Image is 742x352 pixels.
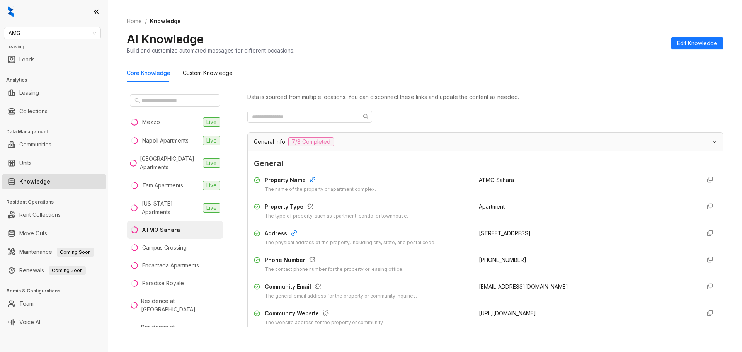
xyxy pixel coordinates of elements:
[142,118,160,126] div: Mezzo
[265,176,376,186] div: Property Name
[265,266,403,273] div: The contact phone number for the property or leasing office.
[2,104,106,119] li: Collections
[203,117,220,127] span: Live
[142,226,180,234] div: ATMO Sahara
[2,296,106,311] li: Team
[203,158,220,168] span: Live
[127,69,170,77] div: Core Knowledge
[127,32,204,46] h2: AI Knowledge
[142,279,184,287] div: Paradise Royale
[127,46,294,54] div: Build and customize automated messages for different occasions.
[19,207,61,223] a: Rent Collections
[2,226,106,241] li: Move Outs
[265,239,436,247] div: The physical address of the property, including city, state, and postal code.
[8,6,14,17] img: logo
[265,229,436,239] div: Address
[57,248,94,257] span: Coming Soon
[203,136,220,145] span: Live
[145,17,147,26] li: /
[712,139,717,144] span: expanded
[2,155,106,171] li: Units
[265,202,408,213] div: Property Type
[265,292,417,300] div: The general email address for the property or community inquiries.
[479,177,514,183] span: ATMO Sahara
[19,226,47,241] a: Move Outs
[6,128,108,135] h3: Data Management
[19,85,39,100] a: Leasing
[203,181,220,190] span: Live
[265,256,403,266] div: Phone Number
[19,137,51,152] a: Communities
[19,296,34,311] a: Team
[2,263,106,278] li: Renewals
[125,17,143,26] a: Home
[134,98,140,103] span: search
[265,319,384,326] div: The website address for the property or community.
[479,229,694,238] div: [STREET_ADDRESS]
[2,52,106,67] li: Leads
[142,199,200,216] div: [US_STATE] Apartments
[363,114,369,120] span: search
[142,243,187,252] div: Campus Crossing
[288,137,334,146] span: 7/8 Completed
[254,138,285,146] span: General Info
[19,104,48,119] a: Collections
[141,297,220,314] div: Residence at [GEOGRAPHIC_DATA]
[6,287,108,294] h3: Admin & Configurations
[247,93,723,101] div: Data is sourced from multiple locations. You can disconnect these links and update the content as...
[142,181,183,190] div: Tam Apartments
[49,266,86,275] span: Coming Soon
[479,257,526,263] span: [PHONE_NUMBER]
[183,69,233,77] div: Custom Knowledge
[19,174,50,189] a: Knowledge
[19,263,86,278] a: RenewalsComing Soon
[142,261,199,270] div: Encantada Apartments
[265,282,417,292] div: Community Email
[203,203,220,213] span: Live
[141,323,220,340] div: Residence at [GEOGRAPHIC_DATA]
[150,18,181,24] span: Knowledge
[2,244,106,260] li: Maintenance
[9,27,96,39] span: AMG
[2,85,106,100] li: Leasing
[479,310,536,316] span: [URL][DOMAIN_NAME]
[140,155,200,172] div: [GEOGRAPHIC_DATA] Apartments
[265,186,376,193] div: The name of the property or apartment complex.
[265,309,384,319] div: Community Website
[6,199,108,206] h3: Resident Operations
[479,283,568,290] span: [EMAIL_ADDRESS][DOMAIN_NAME]
[248,133,723,151] div: General Info7/8 Completed
[2,137,106,152] li: Communities
[2,315,106,330] li: Voice AI
[671,37,723,49] button: Edit Knowledge
[6,77,108,83] h3: Analytics
[479,203,505,210] span: Apartment
[142,136,189,145] div: Napoli Apartments
[19,315,40,330] a: Voice AI
[265,213,408,220] div: The type of property, such as apartment, condo, or townhouse.
[19,155,32,171] a: Units
[2,207,106,223] li: Rent Collections
[19,52,35,67] a: Leads
[2,174,106,189] li: Knowledge
[677,39,717,48] span: Edit Knowledge
[6,43,108,50] h3: Leasing
[254,158,717,170] span: General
